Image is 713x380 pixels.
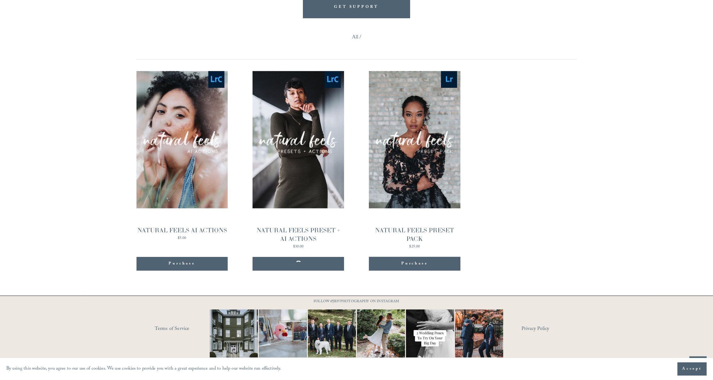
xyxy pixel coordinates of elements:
img: You just need the right photographer that matches your vibe 📷🎉 #RaleighWeddingPhotographer [447,309,511,358]
div: $30.00 [253,245,344,249]
a: NATURAL FEELS AI ACTIONS [136,71,228,241]
span: / [359,33,361,43]
span: Purchase [169,261,195,267]
a: Privacy Policy [521,324,577,334]
span: Purchase [401,261,428,267]
a: Terms of Service [155,324,228,334]
p: By using this website, you agree to our use of cookies. We use cookies to provide you with a grea... [6,365,281,374]
button: Purchase [136,257,228,271]
img: It&rsquo;s that time of year where weddings and engagements pick up and I get the joy of capturin... [357,301,405,366]
span: Accept [682,366,702,372]
img: Happy #InternationalDogDay to all the pups who have made wedding days, engagement sessions, and p... [296,309,368,358]
div: NATURAL FEELS PRESET + AI ACTIONS [253,226,344,243]
img: Wideshots aren't just &quot;nice to have,&quot; they're a wedding day essential! 🙌 #Wideshotwedne... [203,309,265,358]
p: FOLLOW @JBIVPHOTOGRAPHY ON INSTAGRAM [302,298,412,305]
div: $25.00 [369,245,460,249]
button: Accept [677,362,707,376]
a: NATURAL FEELS PRESET + AI ACTIONS [253,71,344,250]
img: Let&rsquo;s talk about poses for your wedding day! It doesn&rsquo;t have to be complicated, somet... [394,309,466,358]
img: This has got to be one of the cutest detail shots I've ever taken for a wedding! 📷 @thewoobles #I... [247,309,319,358]
a: All [352,33,358,43]
div: $5.00 [137,236,227,240]
a: NATURAL FEELS PRESET PACK [369,71,460,250]
div: NATURAL FEELS AI ACTIONS [137,226,227,235]
div: NATURAL FEELS PRESET PACK [369,226,460,243]
button: Purchase [369,257,460,271]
